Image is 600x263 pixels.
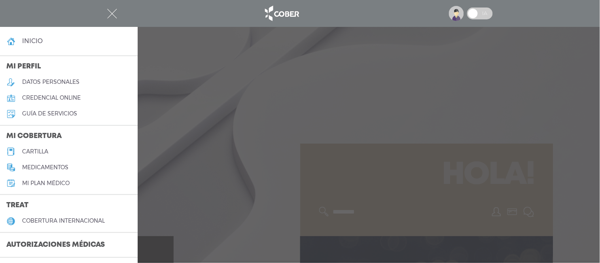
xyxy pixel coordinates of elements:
[22,180,70,187] h5: Mi plan médico
[261,4,302,23] img: logo_cober_home-white.png
[22,110,77,117] h5: guía de servicios
[107,9,117,19] img: Cober_menu-close-white.svg
[22,148,48,155] h5: cartilla
[22,37,43,45] h4: inicio
[22,95,81,101] h5: credencial online
[449,6,464,21] img: profile-placeholder.svg
[22,164,68,171] h5: medicamentos
[22,79,79,85] h5: datos personales
[22,218,105,224] h5: cobertura internacional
